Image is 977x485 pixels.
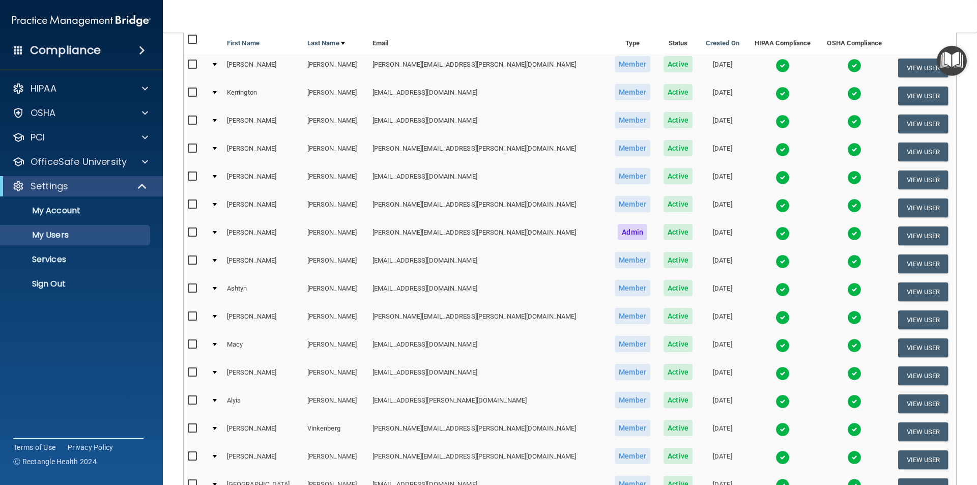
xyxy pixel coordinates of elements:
img: tick.e7d51cea.svg [847,254,861,269]
a: PCI [12,131,148,144]
p: OfficeSafe University [31,156,127,168]
td: [PERSON_NAME] [223,446,303,474]
span: Active [664,420,693,436]
td: [PERSON_NAME] [223,418,303,446]
td: [PERSON_NAME] [223,54,303,82]
button: View User [898,198,949,217]
img: tick.e7d51cea.svg [775,422,790,437]
td: [PERSON_NAME][EMAIL_ADDRESS][PERSON_NAME][DOMAIN_NAME] [368,446,608,474]
td: [PERSON_NAME] [303,194,368,222]
span: Member [615,196,650,212]
button: View User [898,115,949,133]
td: Vinkenberg [303,418,368,446]
img: tick.e7d51cea.svg [775,254,790,269]
img: tick.e7d51cea.svg [847,59,861,73]
img: tick.e7d51cea.svg [847,394,861,409]
p: My Users [7,230,146,240]
button: View User [898,450,949,469]
span: Active [664,168,693,184]
img: tick.e7d51cea.svg [847,282,861,297]
th: Status [657,30,699,54]
td: [DATE] [699,278,746,306]
span: Member [615,308,650,324]
td: [PERSON_NAME][EMAIL_ADDRESS][PERSON_NAME][DOMAIN_NAME] [368,418,608,446]
a: Created On [706,37,739,49]
span: Active [664,364,693,380]
button: View User [898,394,949,413]
td: [PERSON_NAME] [303,166,368,194]
img: tick.e7d51cea.svg [775,170,790,185]
td: [PERSON_NAME] [303,390,368,418]
td: [PERSON_NAME] [303,362,368,390]
td: [DATE] [699,138,746,166]
th: Email [368,30,608,54]
span: Member [615,336,650,352]
p: Services [7,254,146,265]
img: tick.e7d51cea.svg [847,198,861,213]
span: Member [615,448,650,464]
img: tick.e7d51cea.svg [847,366,861,381]
p: Sign Out [7,279,146,289]
span: Active [664,112,693,128]
button: View User [898,338,949,357]
td: [DATE] [699,110,746,138]
td: [PERSON_NAME] [303,250,368,278]
span: Active [664,392,693,408]
a: Settings [12,180,148,192]
button: View User [898,422,949,441]
img: tick.e7d51cea.svg [847,422,861,437]
td: [PERSON_NAME] [223,306,303,334]
img: tick.e7d51cea.svg [775,115,790,129]
p: HIPAA [31,82,56,95]
a: Last Name [307,37,345,49]
img: tick.e7d51cea.svg [775,394,790,409]
span: Active [664,224,693,240]
img: tick.e7d51cea.svg [847,310,861,325]
th: OSHA Compliance [819,30,890,54]
span: Active [664,252,693,268]
td: [PERSON_NAME][EMAIL_ADDRESS][PERSON_NAME][DOMAIN_NAME] [368,54,608,82]
span: Active [664,140,693,156]
a: First Name [227,37,260,49]
td: [PERSON_NAME][EMAIL_ADDRESS][PERSON_NAME][DOMAIN_NAME] [368,138,608,166]
td: Kerrington [223,82,303,110]
p: My Account [7,206,146,216]
span: Active [664,84,693,100]
img: tick.e7d51cea.svg [847,338,861,353]
img: tick.e7d51cea.svg [775,450,790,465]
td: [DATE] [699,222,746,250]
td: [DATE] [699,82,746,110]
td: [PERSON_NAME] [223,222,303,250]
span: Member [615,112,650,128]
button: View User [898,59,949,77]
a: OfficeSafe University [12,156,148,168]
img: tick.e7d51cea.svg [775,338,790,353]
td: [PERSON_NAME] [303,54,368,82]
td: [DATE] [699,362,746,390]
td: [PERSON_NAME][EMAIL_ADDRESS][PERSON_NAME][DOMAIN_NAME] [368,194,608,222]
button: View User [898,170,949,189]
button: View User [898,310,949,329]
td: [PERSON_NAME] [303,222,368,250]
button: View User [898,226,949,245]
img: tick.e7d51cea.svg [775,59,790,73]
td: [PERSON_NAME] [303,278,368,306]
td: [PERSON_NAME] [223,250,303,278]
span: Member [615,392,650,408]
img: tick.e7d51cea.svg [847,87,861,101]
img: PMB logo [12,11,151,31]
p: PCI [31,131,45,144]
th: Type [608,30,657,54]
span: Member [615,420,650,436]
td: [PERSON_NAME] [303,306,368,334]
td: [PERSON_NAME] [303,138,368,166]
td: Ashtyn [223,278,303,306]
span: Active [664,56,693,72]
span: Active [664,336,693,352]
span: Active [664,196,693,212]
p: Settings [31,180,68,192]
td: [PERSON_NAME] [303,446,368,474]
button: Open Resource Center [937,46,967,76]
img: tick.e7d51cea.svg [775,226,790,241]
a: Terms of Use [13,442,55,452]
